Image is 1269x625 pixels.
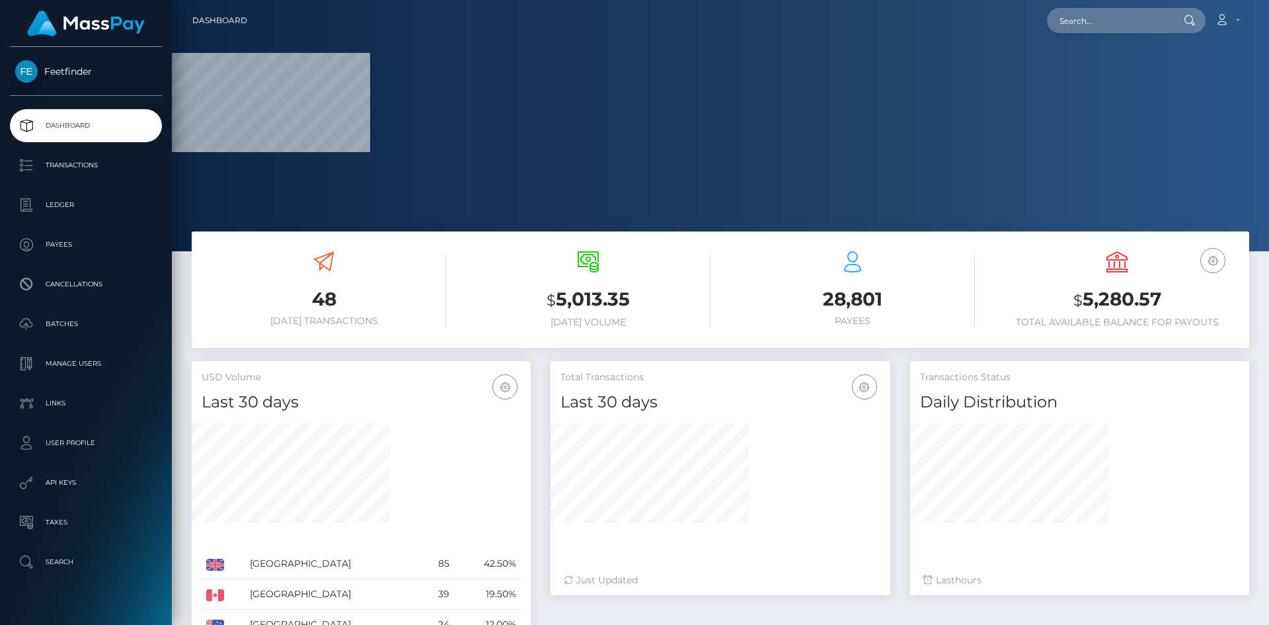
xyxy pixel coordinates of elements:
p: Dashboard [15,116,157,136]
small: $ [1073,291,1083,310]
p: Taxes [15,513,157,532]
div: Just Updated [564,573,876,587]
img: GB.png [206,559,224,571]
h6: [DATE] Volume [466,317,711,328]
a: Dashboard [10,109,162,142]
h4: Daily Distribution [920,391,1239,414]
td: [GEOGRAPHIC_DATA] [245,549,422,579]
h5: USD Volume [202,371,521,384]
h5: Total Transactions [560,371,880,384]
p: Manage Users [15,354,157,374]
a: Dashboard [192,7,247,34]
img: MassPay Logo [27,11,145,36]
h6: [DATE] Transactions [202,315,446,327]
p: Links [15,394,157,413]
h3: 5,013.35 [466,286,711,313]
a: Cancellations [10,268,162,301]
p: Cancellations [15,274,157,294]
h6: Payees [730,315,975,327]
a: Links [10,387,162,420]
a: Manage Users [10,347,162,380]
h3: 28,801 [730,286,975,312]
a: Payees [10,228,162,261]
small: $ [547,291,556,310]
td: 42.50% [454,549,521,579]
p: User Profile [15,433,157,453]
h3: 48 [202,286,446,312]
td: 39 [422,579,455,610]
img: CA.png [206,589,224,601]
td: 85 [422,549,455,579]
a: API Keys [10,466,162,499]
td: 19.50% [454,579,521,610]
h3: 5,280.57 [995,286,1239,313]
h5: Transactions Status [920,371,1239,384]
h6: Total Available Balance for Payouts [995,317,1239,328]
a: Batches [10,308,162,341]
a: Taxes [10,506,162,539]
a: Search [10,546,162,579]
img: Feetfinder [15,60,38,83]
p: Payees [15,235,157,255]
h4: Last 30 days [202,391,521,414]
input: Search... [1047,8,1171,33]
a: Ledger [10,188,162,222]
p: Search [15,552,157,572]
p: Transactions [15,155,157,175]
div: Last hours [923,573,1236,587]
td: [GEOGRAPHIC_DATA] [245,579,422,610]
p: API Keys [15,473,157,493]
h4: Last 30 days [560,391,880,414]
a: User Profile [10,427,162,460]
a: Transactions [10,149,162,182]
p: Ledger [15,195,157,215]
span: Feetfinder [10,65,162,77]
p: Batches [15,314,157,334]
